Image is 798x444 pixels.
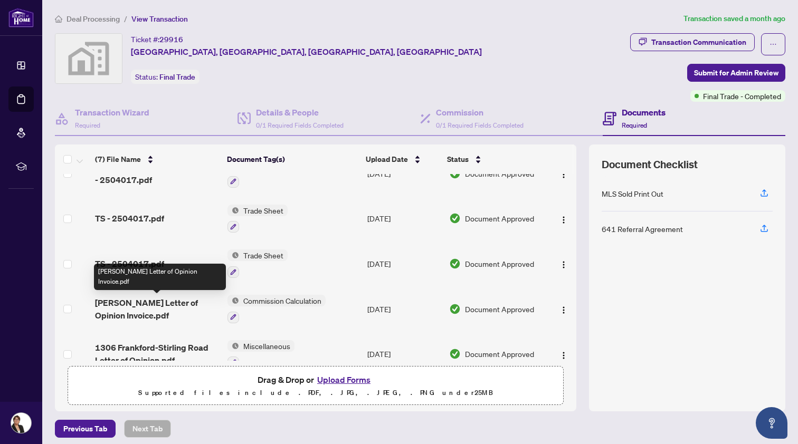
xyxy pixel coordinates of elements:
[555,210,572,227] button: Logo
[555,301,572,317] button: Logo
[651,34,746,51] div: Transaction Communication
[602,188,663,199] div: MLS Sold Print Out
[362,144,443,174] th: Upload Date
[227,340,239,352] img: Status Icon
[55,34,122,83] img: svg%3e
[363,286,445,332] td: [DATE]
[227,295,239,306] img: Status Icon
[239,340,294,352] span: Miscellaneous
[694,64,778,81] span: Submit for Admin Review
[465,213,534,224] span: Document Approved
[366,153,408,165] span: Upload Date
[227,249,288,278] button: Status IconTrade Sheet
[449,258,461,269] img: Document Status
[227,295,326,323] button: Status IconCommission Calculation
[95,296,219,322] span: [PERSON_NAME] Letter of Opinion Invoice.pdf
[769,41,777,48] span: ellipsis
[256,121,344,129] span: 0/1 Required Fields Completed
[124,420,171,438] button: Next Tab
[436,106,524,119] h4: Commission
[239,295,326,306] span: Commission Calculation
[559,216,568,224] img: Logo
[68,366,563,406] span: Drag & Drop orUpload FormsSupported files include .PDF, .JPG, .JPEG, .PNG under25MB
[602,157,698,172] span: Document Checklist
[91,144,223,174] th: (7) File Name
[124,13,127,25] li: /
[227,205,239,216] img: Status Icon
[683,13,785,25] article: Transaction saved a month ago
[363,332,445,377] td: [DATE]
[555,255,572,272] button: Logo
[363,241,445,286] td: [DATE]
[131,14,188,24] span: View Transaction
[449,348,461,360] img: Document Status
[687,64,785,82] button: Submit for Admin Review
[465,258,534,269] span: Document Approved
[95,212,164,225] span: TS - 2504017.pdf
[131,70,199,84] div: Status:
[630,33,755,51] button: Transaction Communication
[227,340,294,369] button: Status IconMiscellaneous
[449,213,461,224] img: Document Status
[74,387,557,399] p: Supported files include .PDF, .JPG, .JPEG, .PNG under 25 MB
[95,153,141,165] span: (7) File Name
[559,260,568,269] img: Logo
[75,121,100,129] span: Required
[223,144,362,174] th: Document Tag(s)
[602,223,683,235] div: 641 Referral Agreement
[443,144,545,174] th: Status
[258,373,374,387] span: Drag & Drop or
[63,420,107,437] span: Previous Tab
[436,121,524,129] span: 0/1 Required Fields Completed
[559,170,568,179] img: Logo
[622,121,647,129] span: Required
[314,373,374,387] button: Upload Forms
[8,8,34,27] img: logo
[95,257,164,270] span: TS - 2504017.pdf
[465,348,534,360] span: Document Approved
[66,14,120,24] span: Deal Processing
[159,35,183,44] span: 29916
[703,90,781,102] span: Final Trade - Completed
[75,106,149,119] h4: Transaction Wizard
[227,249,239,261] img: Status Icon
[363,196,445,242] td: [DATE]
[465,303,534,315] span: Document Approved
[55,15,62,23] span: home
[555,345,572,362] button: Logo
[94,264,226,290] div: [PERSON_NAME] Letter of Opinion Invoice.pdf
[55,420,116,438] button: Previous Tab
[239,205,288,216] span: Trade Sheet
[131,45,482,58] span: [GEOGRAPHIC_DATA], [GEOGRAPHIC_DATA], [GEOGRAPHIC_DATA], [GEOGRAPHIC_DATA]
[559,306,568,314] img: Logo
[131,33,183,45] div: Ticket #:
[622,106,666,119] h4: Documents
[239,249,288,261] span: Trade Sheet
[559,351,568,360] img: Logo
[756,407,787,439] button: Open asap
[159,72,195,82] span: Final Trade
[95,341,219,366] span: 1306 Frankford-Stirling Road Letter of Opinion.pdf
[11,413,31,433] img: Profile Icon
[449,303,461,315] img: Document Status
[256,106,344,119] h4: Details & People
[227,205,288,233] button: Status IconTrade Sheet
[447,153,469,165] span: Status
